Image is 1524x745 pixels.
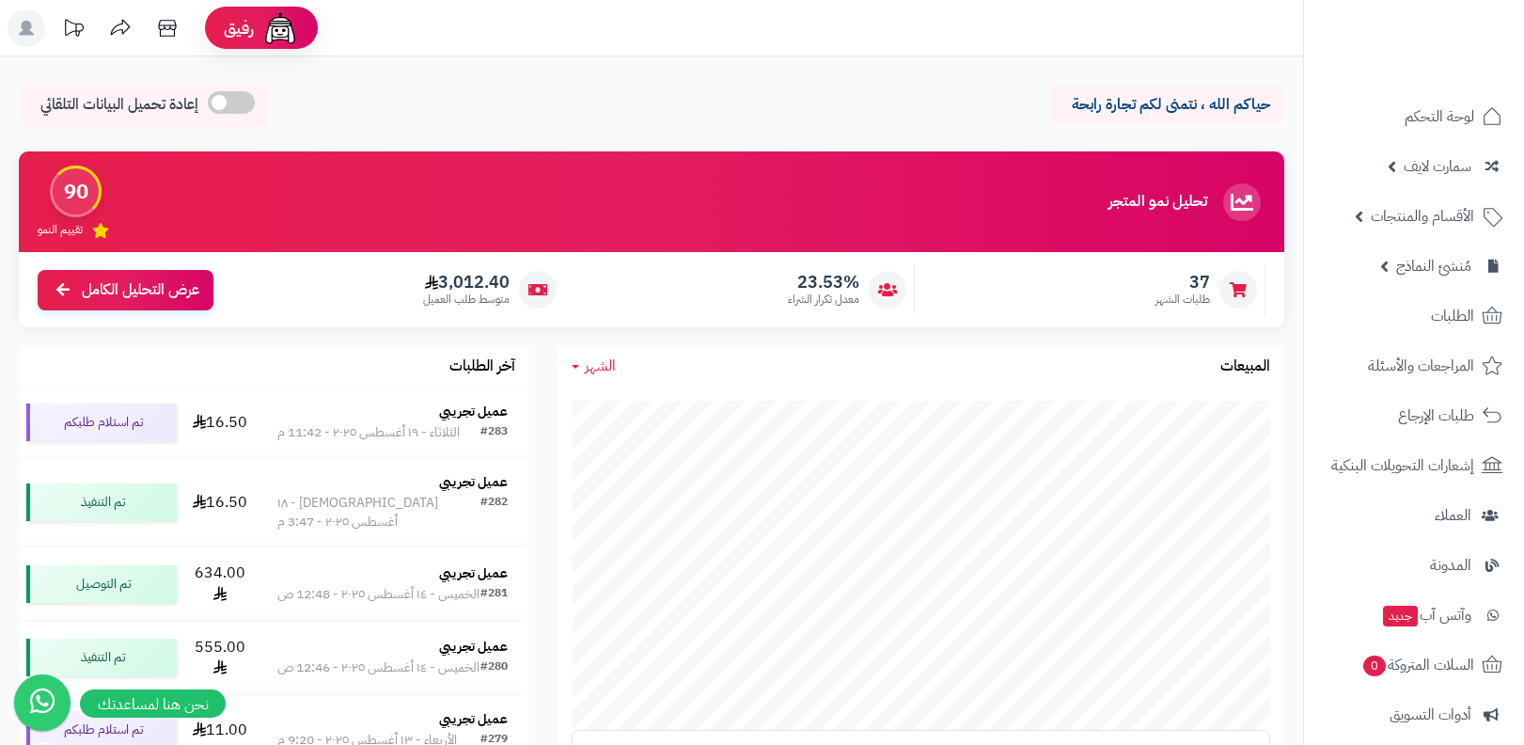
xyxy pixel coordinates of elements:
[26,404,177,441] div: تم استلام طلبكم
[1383,606,1418,626] span: جديد
[439,709,508,729] strong: عميل تجريبي
[1390,702,1471,728] span: أدوات التسويق
[1362,655,1387,676] span: 0
[788,292,859,308] span: معدل تكرار الشراء
[184,547,256,621] td: 634.00
[439,637,508,657] strong: عميل تجريبي
[1315,443,1513,488] a: إشعارات التحويلات البنكية
[1315,293,1513,339] a: الطلبات
[480,423,508,442] div: #283
[26,639,177,676] div: تم التنفيذ
[1404,153,1471,180] span: سمارت لايف
[277,494,480,531] div: [DEMOGRAPHIC_DATA] - ١٨ أغسطس ٢٠٢٥ - 3:47 م
[184,622,256,695] td: 555.00
[1435,502,1471,529] span: العملاء
[277,585,479,604] div: الخميس - ١٤ أغسطس ٢٠٢٥ - 12:48 ص
[585,355,616,377] span: الشهر
[423,292,510,308] span: متوسط طلب العميل
[480,494,508,531] div: #282
[82,279,199,301] span: عرض التحليل الكامل
[449,358,515,375] h3: آخر الطلبات
[184,458,256,547] td: 16.50
[439,472,508,492] strong: عميل تجريبي
[439,563,508,583] strong: عميل تجريبي
[1315,493,1513,538] a: العملاء
[1155,292,1210,308] span: طلبات الشهر
[1315,593,1513,638] a: وآتس آبجديد
[1396,33,1506,72] img: logo-2.png
[439,402,508,421] strong: عميل تجريبي
[1396,253,1471,279] span: مُنشئ النماذج
[1361,652,1474,678] span: السلات المتروكة
[261,9,299,47] img: ai-face.png
[1331,452,1474,479] span: إشعارات التحويلات البنكية
[40,94,198,116] span: إعادة تحميل البيانات التلقائي
[50,9,97,52] a: تحديثات المنصة
[277,658,479,677] div: الخميس - ١٤ أغسطس ٢٠٢٥ - 12:46 ص
[1431,303,1474,329] span: الطلبات
[1371,203,1474,230] span: الأقسام والمنتجات
[1155,272,1210,293] span: 37
[1315,393,1513,438] a: طلبات الإرجاع
[480,658,508,677] div: #280
[1108,194,1207,211] h3: تحليل نمو المتجر
[1315,343,1513,388] a: المراجعات والأسئلة
[26,565,177,603] div: تم التوصيل
[26,483,177,521] div: تم التنفيذ
[1430,552,1471,579] span: المدونة
[1063,94,1270,116] p: حياكم الله ، نتمنى لكم تجارة رابحة
[1315,94,1513,139] a: لوحة التحكم
[423,272,510,293] span: 3,012.40
[224,17,254,40] span: رفيق
[1368,353,1474,379] span: المراجعات والأسئلة
[572,356,616,377] a: الشهر
[1315,692,1513,737] a: أدوات التسويق
[1381,602,1471,628] span: وآتس آب
[1315,642,1513,688] a: السلات المتروكة0
[184,388,256,457] td: 16.50
[1220,358,1270,375] h3: المبيعات
[38,222,83,238] span: تقييم النمو
[38,270,213,310] a: عرض التحليل الكامل
[788,272,859,293] span: 23.53%
[1405,103,1474,130] span: لوحة التحكم
[277,423,460,442] div: الثلاثاء - ١٩ أغسطس ٢٠٢٥ - 11:42 م
[480,585,508,604] div: #281
[1315,543,1513,588] a: المدونة
[1398,403,1474,429] span: طلبات الإرجاع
